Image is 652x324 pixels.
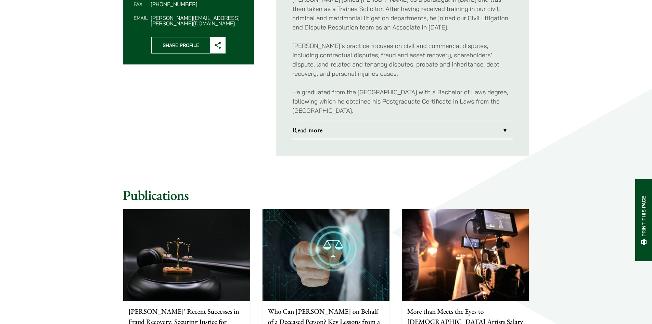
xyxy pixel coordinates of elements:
[134,15,148,26] dt: Email
[134,1,148,15] dt: Fax
[292,121,513,139] a: Read more
[151,15,243,26] dd: [PERSON_NAME][EMAIL_ADDRESS][PERSON_NAME][DOMAIN_NAME]
[123,187,529,203] h2: Publications
[292,87,513,115] p: He graduated from the [GEOGRAPHIC_DATA] with a Bachelor of Laws degree, following which he obtain...
[292,125,322,134] strong: Read more
[151,1,243,7] dd: [PHONE_NUMBER]
[152,37,210,53] span: Share Profile
[292,41,513,78] p: [PERSON_NAME]’s practice focuses on civil and commercial disputes, including contractual disputes...
[151,37,226,53] button: Share Profile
